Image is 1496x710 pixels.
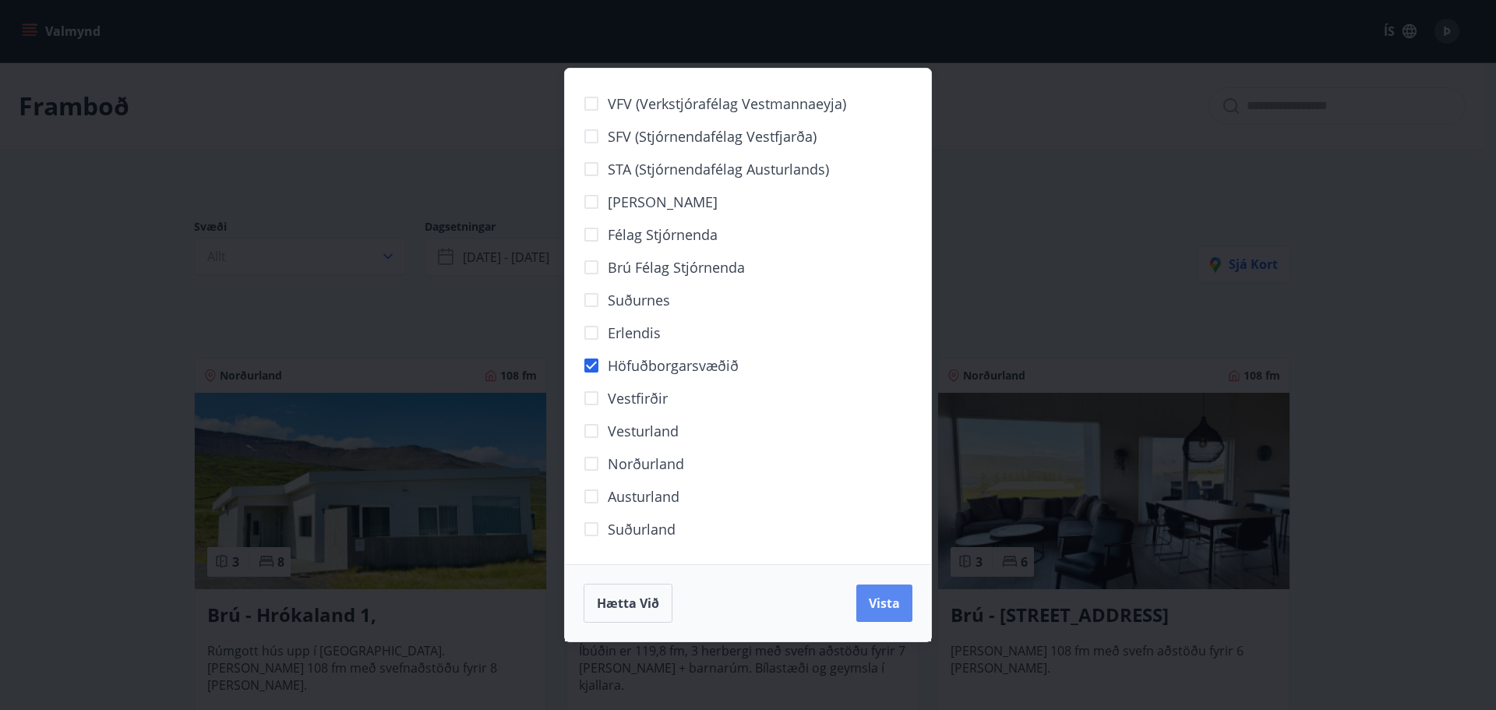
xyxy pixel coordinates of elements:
span: Erlendis [608,323,661,343]
span: Suðurnes [608,290,670,310]
span: Höfuðborgarsvæðið [608,355,739,376]
span: SFV (Stjórnendafélag Vestfjarða) [608,126,817,147]
span: Hætta við [597,595,659,612]
span: Austurland [608,486,679,507]
span: Brú félag stjórnenda [608,257,745,277]
button: Vista [856,585,912,622]
span: VFV (Verkstjórafélag Vestmannaeyja) [608,94,846,114]
span: Norðurland [608,454,684,474]
span: STA (Stjórnendafélag Austurlands) [608,159,829,179]
span: Suðurland [608,519,676,539]
span: [PERSON_NAME] [608,192,718,212]
span: Vesturland [608,421,679,441]
span: Vista [869,595,900,612]
span: Félag stjórnenda [608,224,718,245]
button: Hætta við [584,584,672,623]
span: Vestfirðir [608,388,668,408]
